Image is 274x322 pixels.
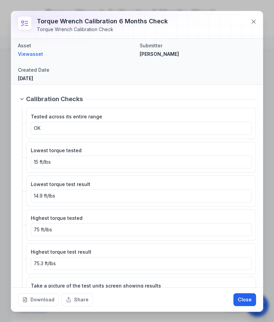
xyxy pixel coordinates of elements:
span: Lowest torque test result [31,181,90,187]
div: Torque Wrench Calibration Check [37,26,168,33]
span: Tested across its entire range [31,114,102,119]
span: 75 ft/lbs [34,227,52,232]
span: OK [34,125,41,131]
button: Close [233,293,256,306]
span: 14.9 ft/lbs [34,193,55,199]
h3: Torque Wrench Calibration 6 Months Check [37,17,168,26]
button: Share [62,293,93,306]
span: Calibration Checks [26,94,83,104]
span: Highest torque test result [31,249,91,255]
span: Submitter [140,43,162,48]
span: 15 ft/lbs [34,159,51,165]
button: Download [18,293,59,306]
span: Asset [18,43,31,48]
span: Lowest torque tested [31,147,82,153]
a: Viewasset [18,51,134,57]
span: [PERSON_NAME] [140,51,179,57]
span: 75.3 ft/lbs [34,260,56,266]
span: Created Date [18,67,49,73]
span: [DATE] [18,75,33,81]
span: Highest torque tested [31,215,83,221]
span: Take a picture of the test units screen showing results [31,283,161,289]
time: 16/9/2025, 7:14:23 am [18,75,33,81]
